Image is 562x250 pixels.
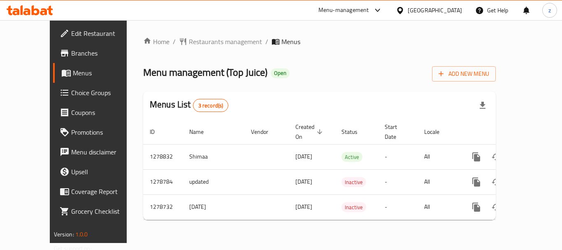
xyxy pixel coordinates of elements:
span: Open [271,70,290,77]
span: Menu disclaimer [71,147,137,157]
span: 1.0.0 [75,229,88,240]
a: Upsell [53,162,144,182]
li: / [173,37,176,47]
a: Choice Groups [53,83,144,103]
button: Change Status [486,197,506,217]
span: Start Date [385,122,408,142]
span: Inactive [341,203,366,212]
span: Created On [295,122,325,142]
div: Menu-management [318,5,369,15]
span: Vendor [251,127,279,137]
span: Upsell [71,167,137,177]
span: Add New Menu [439,69,489,79]
td: 1278732 [143,194,183,220]
span: Status [341,127,368,137]
td: - [378,194,418,220]
th: Actions [460,119,552,145]
button: Add New Menu [432,66,496,82]
div: Export file [473,96,492,115]
span: Restaurants management [189,37,262,47]
a: Coupons [53,103,144,122]
td: All [418,194,460,220]
td: updated [183,169,244,194]
span: z [548,6,551,15]
a: Branches [53,43,144,63]
td: All [418,169,460,194]
span: Coverage Report [71,187,137,196]
span: Active [341,152,362,162]
a: Promotions [53,122,144,142]
span: 3 record(s) [193,102,228,110]
span: [DATE] [295,201,312,212]
div: [GEOGRAPHIC_DATA] [408,6,462,15]
td: 1278784 [143,169,183,194]
span: Inactive [341,178,366,187]
span: Coupons [71,107,137,117]
div: Total records count [193,99,229,112]
button: more [467,197,486,217]
span: Version: [54,229,74,240]
button: Change Status [486,147,506,167]
span: Promotions [71,127,137,137]
td: - [378,144,418,169]
h2: Menus List [150,98,228,112]
a: Grocery Checklist [53,201,144,221]
span: Choice Groups [71,88,137,98]
a: Restaurants management [179,37,262,47]
span: Menus [281,37,300,47]
td: - [378,169,418,194]
span: Grocery Checklist [71,206,137,216]
span: ID [150,127,165,137]
span: Name [189,127,214,137]
a: Menu disclaimer [53,142,144,162]
span: Edit Restaurant [71,28,137,38]
td: 1278832 [143,144,183,169]
li: / [265,37,268,47]
span: [DATE] [295,176,312,187]
a: Menus [53,63,144,83]
span: Menus [73,68,137,78]
span: [DATE] [295,151,312,162]
button: Change Status [486,172,506,192]
span: Locale [424,127,450,137]
button: more [467,172,486,192]
td: Shimaa [183,144,244,169]
a: Coverage Report [53,182,144,201]
td: All [418,144,460,169]
a: Home [143,37,170,47]
a: Edit Restaurant [53,23,144,43]
span: Menu management ( Top Juice ) [143,63,267,82]
span: Branches [71,48,137,58]
td: [DATE] [183,194,244,220]
nav: breadcrumb [143,37,496,47]
div: Open [271,68,290,78]
button: more [467,147,486,167]
table: enhanced table [143,119,552,220]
